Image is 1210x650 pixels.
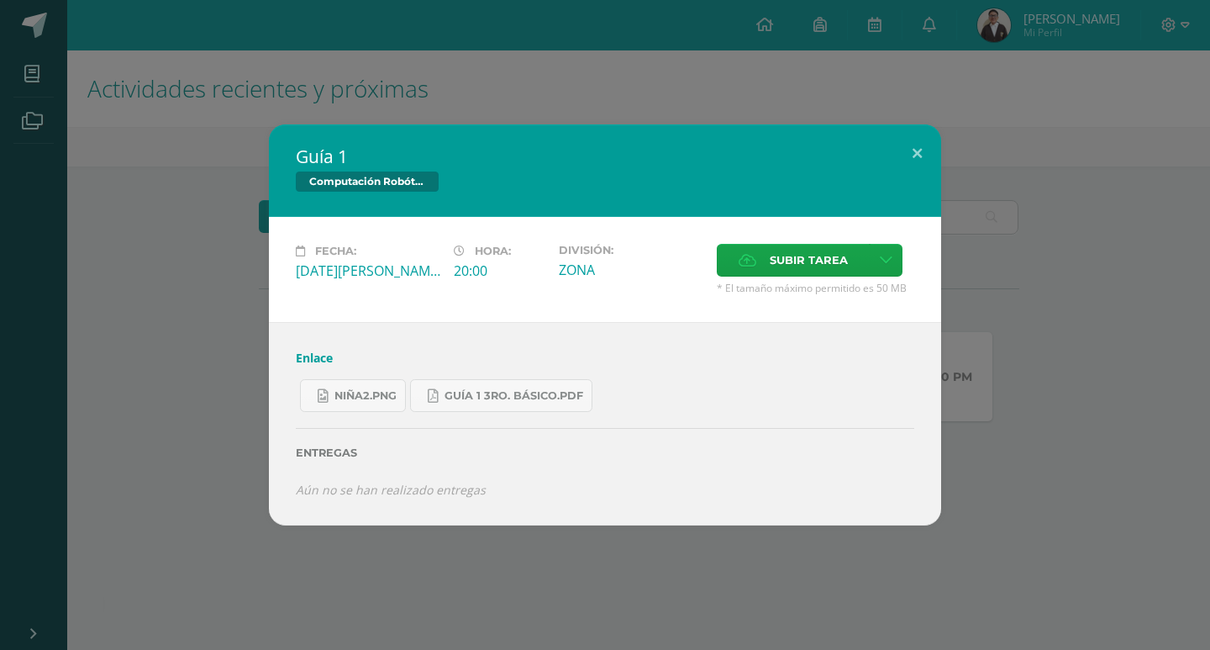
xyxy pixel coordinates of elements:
[717,281,914,295] span: * El tamaño máximo permitido es 50 MB
[296,350,333,366] a: Enlace
[296,145,914,168] h2: Guía 1
[296,447,914,459] label: Entregas
[296,172,439,192] span: Computación Robótica
[334,389,397,403] span: niña2.png
[315,245,356,257] span: Fecha:
[410,379,592,412] a: Guía 1 3ro. Básico.pdf
[770,245,848,276] span: Subir tarea
[559,261,703,279] div: ZONA
[559,244,703,256] label: División:
[296,262,440,280] div: [DATE][PERSON_NAME]
[296,482,486,498] i: Aún no se han realizado entregas
[300,379,406,412] a: niña2.png
[475,245,511,257] span: Hora:
[893,124,941,182] button: Close (Esc)
[454,262,545,280] div: 20:00
[445,389,583,403] span: Guía 1 3ro. Básico.pdf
